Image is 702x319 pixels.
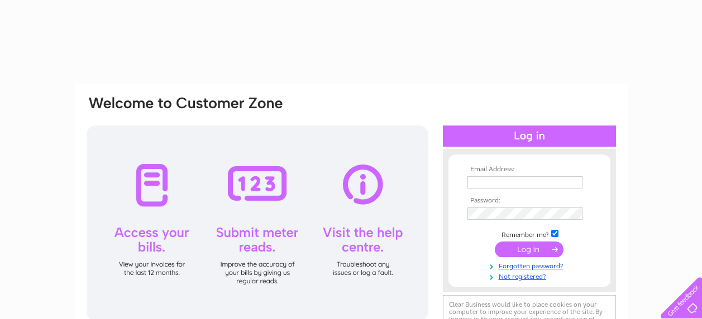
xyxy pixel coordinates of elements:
a: Forgotten password? [467,260,594,270]
th: Password: [465,197,594,205]
th: Email Address: [465,166,594,173]
a: Not registered? [467,270,594,281]
input: Submit [495,241,563,257]
td: Remember me? [465,228,594,239]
